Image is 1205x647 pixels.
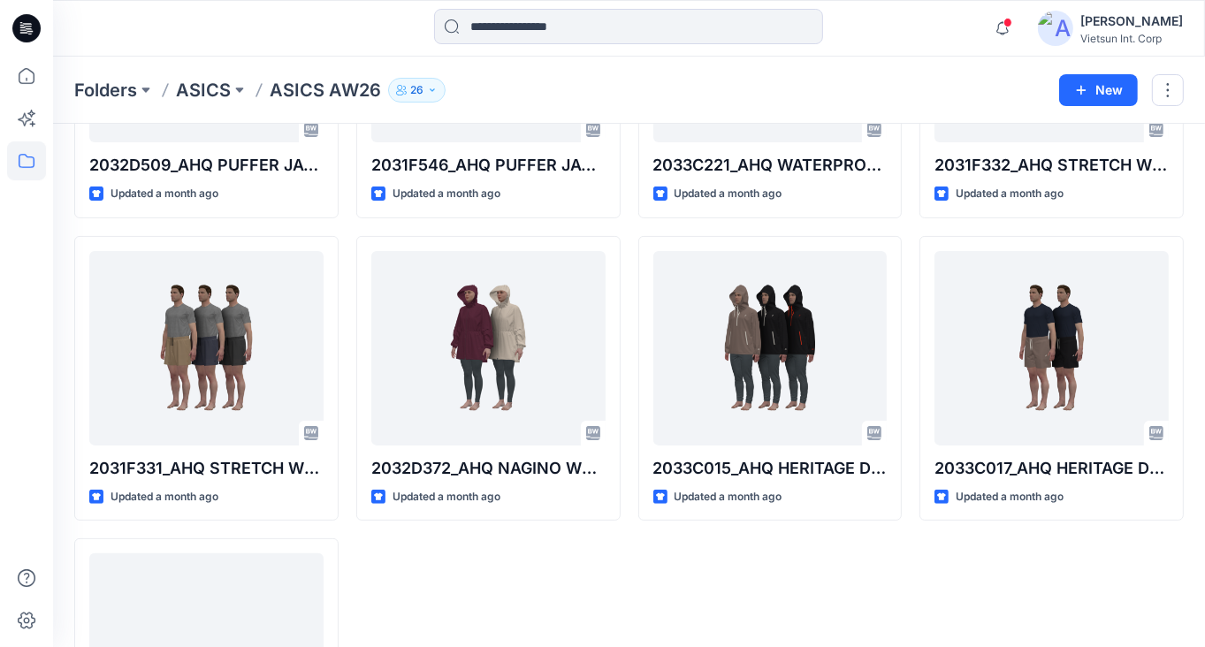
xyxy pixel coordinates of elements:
[653,456,888,481] p: 2033C015_AHQ HERITAGE DOUBLE WEAVE RELAXED ANORAK UNISEX WESTERN _AW26
[1080,32,1183,45] div: Vietsun Int. Corp
[393,185,500,203] p: Updated a month ago
[1059,74,1138,106] button: New
[653,153,888,178] p: 2033C221_AHQ WATERPROOF PUFFER JACEKT UNISEX WESTERN_AW26
[934,456,1169,481] p: 2033C017_AHQ HERITAGE DOUBLE WEAVE 7IN SHORT UNISEX WESTERN_AW26
[371,456,606,481] p: 2032D372_AHQ NAGINO WOVEN LONG JACKET WOMEN WESTERN_AW26
[393,488,500,506] p: Updated a month ago
[956,488,1064,506] p: Updated a month ago
[675,488,782,506] p: Updated a month ago
[111,185,218,203] p: Updated a month ago
[388,78,446,103] button: 26
[176,78,231,103] a: ASICS
[89,251,324,445] a: 2031F331_AHQ STRETCH WOVEN 5IN SHORT MEN WESTERN_AW26
[934,251,1169,445] a: 2033C017_AHQ HERITAGE DOUBLE WEAVE 7IN SHORT UNISEX WESTERN_AW26
[934,153,1169,178] p: 2031F332_AHQ STRETCH WOVEN PANT MEN WESTERN_AW26
[89,456,324,481] p: 2031F331_AHQ STRETCH WOVEN 5IN SHORT MEN WESTERN_AW26
[1038,11,1073,46] img: avatar
[956,185,1064,203] p: Updated a month ago
[89,153,324,178] p: 2032D509_AHQ PUFFER JACKET WOMEN WESTERN_AW26
[371,153,606,178] p: 2031F546_AHQ PUFFER JACKET MEN WESTERN _AW26
[111,488,218,506] p: Updated a month ago
[675,185,782,203] p: Updated a month ago
[653,251,888,445] a: 2033C015_AHQ HERITAGE DOUBLE WEAVE RELAXED ANORAK UNISEX WESTERN _AW26
[371,251,606,445] a: 2032D372_AHQ NAGINO WOVEN LONG JACKET WOMEN WESTERN_AW26
[410,80,423,100] p: 26
[1080,11,1183,32] div: [PERSON_NAME]
[270,78,381,103] p: ASICS AW26
[74,78,137,103] a: Folders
